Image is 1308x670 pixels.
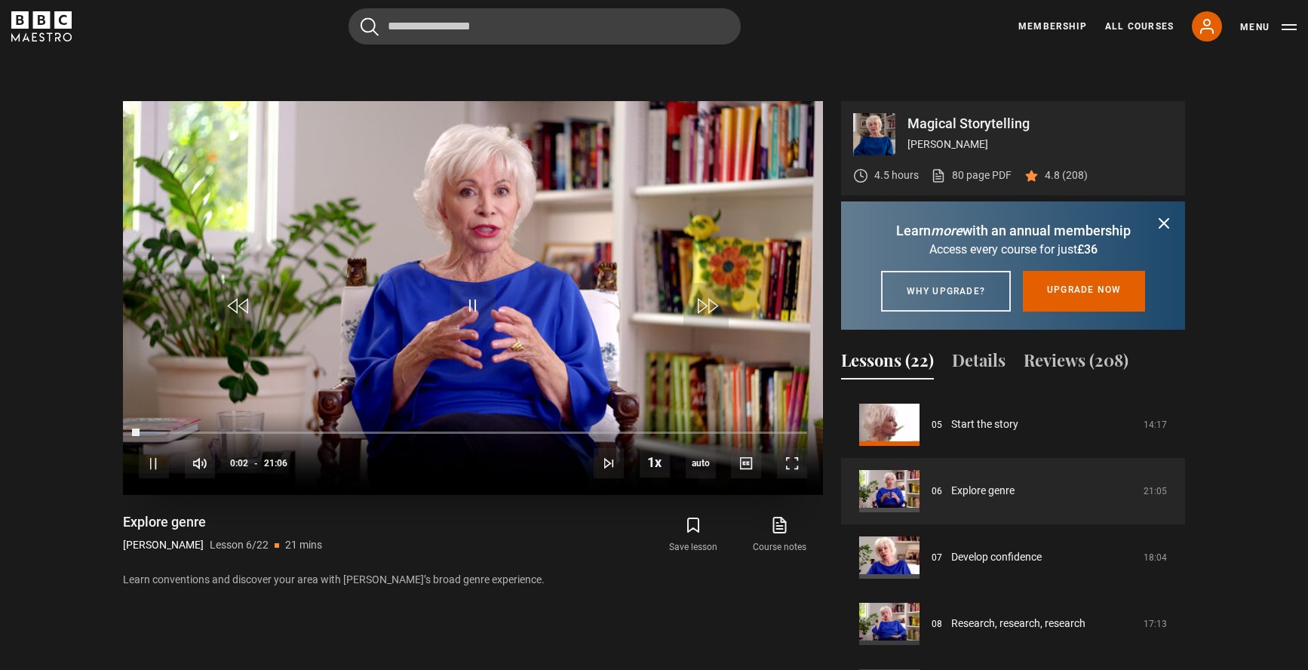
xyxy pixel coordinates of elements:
[139,448,169,478] button: Pause
[123,101,823,495] video-js: Video Player
[1045,167,1088,183] p: 4.8 (208)
[686,448,716,478] span: auto
[254,458,258,469] span: -
[139,432,807,435] div: Progress Bar
[123,572,823,588] p: Learn conventions and discover your area with [PERSON_NAME]’s broad genre experience.
[123,537,204,553] p: [PERSON_NAME]
[881,271,1011,312] a: Why upgrade?
[650,513,736,557] button: Save lesson
[859,241,1167,259] p: Access every course for just
[264,450,287,477] span: 21:06
[1077,242,1098,257] span: £36
[594,448,624,478] button: Next Lesson
[1105,20,1174,33] a: All Courses
[931,167,1012,183] a: 80 page PDF
[777,448,807,478] button: Fullscreen
[640,447,670,478] button: Playback Rate
[285,537,322,553] p: 21 mins
[210,537,269,553] p: Lesson 6/22
[686,448,716,478] div: Current quality: 720p
[185,448,215,478] button: Mute
[123,513,322,531] h1: Explore genre
[11,11,72,41] svg: BBC Maestro
[731,448,761,478] button: Captions
[361,17,379,36] button: Submit the search query
[952,348,1006,380] button: Details
[951,549,1042,565] a: Develop confidence
[1024,348,1128,380] button: Reviews (208)
[841,348,934,380] button: Lessons (22)
[907,117,1173,131] p: Magical Storytelling
[1018,20,1087,33] a: Membership
[951,416,1018,432] a: Start the story
[348,8,741,45] input: Search
[859,220,1167,241] p: Learn with an annual membership
[907,137,1173,152] p: [PERSON_NAME]
[1023,271,1145,312] a: Upgrade now
[931,223,963,238] i: more
[951,616,1085,632] a: Research, research, research
[737,513,823,557] a: Course notes
[951,483,1015,499] a: Explore genre
[1240,20,1297,35] button: Toggle navigation
[874,167,919,183] p: 4.5 hours
[230,450,248,477] span: 0:02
